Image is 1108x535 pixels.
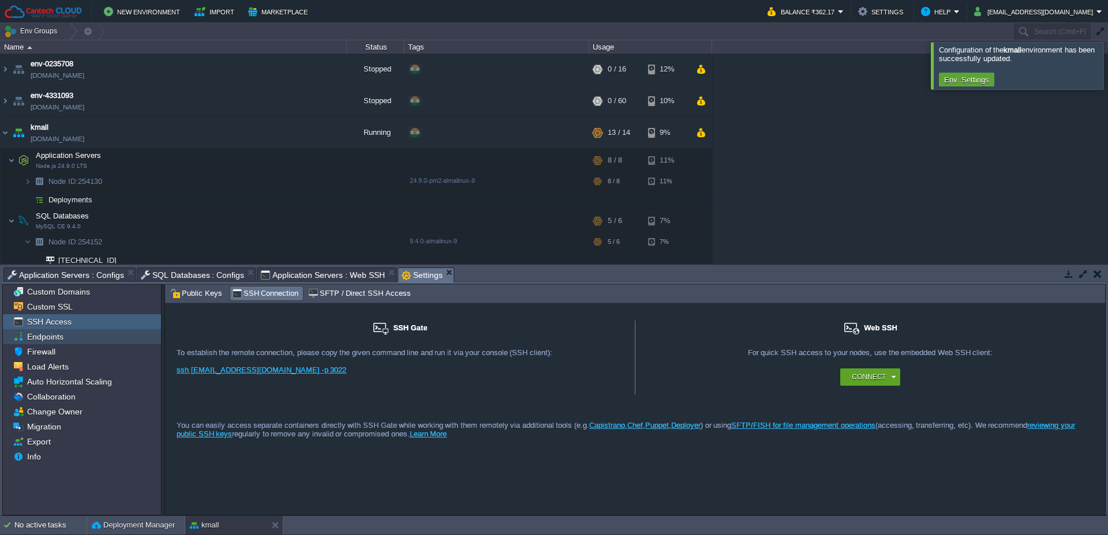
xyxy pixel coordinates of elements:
a: [DOMAIN_NAME] [31,70,84,81]
div: 7% [648,233,686,251]
span: Export [25,436,53,447]
a: Endpoints [25,331,65,342]
span: [TECHNICAL_ID] [57,251,118,269]
span: SFTP / Direct SSH Access [308,287,410,300]
span: SQL Databases : Configs [141,268,245,282]
button: Help [921,5,954,18]
img: AMDAwAAAACH5BAEAAAAALAAAAAABAAEAAAICRAEAOw== [16,209,32,232]
button: Connect [852,371,886,383]
a: Collaboration [25,391,77,402]
span: Application Servers : Web SSH [261,268,385,282]
img: AMDAwAAAACH5BAEAAAAALAAAAAABAAEAAAICRAEAOw== [1,117,10,148]
div: Status [347,40,404,54]
span: Application Servers : Configs [8,268,124,282]
a: SQL DatabasesMySQL CE 9.4.0 [35,212,91,220]
span: Application Servers [35,150,103,160]
span: SSH Gate [393,323,427,332]
button: Settings [858,5,907,18]
a: Learn More [410,429,447,438]
div: Running [347,117,405,148]
img: AMDAwAAAACH5BAEAAAAALAAAAAABAAEAAAICRAEAOw== [8,209,15,232]
div: Usage [590,40,712,54]
span: 254130 [47,176,104,186]
div: 5 / 6 [608,233,620,251]
span: Node ID: [48,238,78,246]
button: [EMAIL_ADDRESS][DOMAIN_NAME] [974,5,1096,18]
a: reviewing your public SSH keys [177,421,1075,438]
div: 0 / 16 [608,54,626,85]
button: Deployment Manager [92,519,175,531]
a: Firewall [25,346,57,357]
div: Stopped [347,54,405,85]
a: Puppet [645,421,669,429]
a: env-4331093 [31,90,73,101]
span: Web SSH [864,323,897,332]
img: AMDAwAAAACH5BAEAAAAALAAAAAABAAEAAAICRAEAOw== [16,149,32,172]
img: AMDAwAAAACH5BAEAAAAALAAAAAABAAEAAAICRAEAOw== [8,149,15,172]
img: AMDAwAAAACH5BAEAAAAALAAAAAABAAEAAAICRAEAOw== [1,85,10,116]
a: Change Owner [25,406,84,417]
a: Migration [25,421,63,432]
img: AMDAwAAAACH5BAEAAAAALAAAAAABAAEAAAICRAEAOw== [10,117,27,148]
a: Custom Domains [25,287,92,297]
a: [DOMAIN_NAME] [31,133,84,145]
div: 8 / 8 [608,149,622,172]
a: Deployer [671,421,701,429]
a: Application ServersNode.js 24.9.0 LTS [35,151,103,160]
img: AMDAwAAAACH5BAEAAAAALAAAAAABAAEAAAICRAEAOw== [24,191,31,209]
a: Deployments [47,195,94,205]
div: Tags [405,40,589,54]
button: Import [194,5,238,18]
a: Load Alerts [25,361,70,372]
span: 9.4.0-almalinux-9 [410,238,457,244]
span: SQL Databases [35,211,91,221]
div: To establish the remote connection, please copy the given command line and run it via your consol... [177,348,623,357]
img: AMDAwAAAACH5BAEAAAAALAAAAAABAAEAAAICRAEAOw== [27,46,32,49]
img: AMDAwAAAACH5BAEAAAAALAAAAAABAAEAAAICRAEAOw== [24,172,31,190]
div: 10% [648,85,686,116]
a: kmall [31,122,48,133]
a: ssh [EMAIL_ADDRESS][DOMAIN_NAME] -p 3022 [177,366,346,374]
span: Settings [402,268,443,282]
a: Node ID:254130 [47,176,104,186]
img: AMDAwAAAACH5BAEAAAAALAAAAAABAAEAAAICRAEAOw== [31,251,38,269]
div: 11% [648,172,686,190]
div: 5 / 6 [608,209,622,232]
span: Node.js 24.9.0 LTS [36,163,87,169]
span: 24.9.0-pm2-almalinux-9 [410,177,475,184]
a: Chef [627,421,643,429]
span: SSH Connection [232,287,299,300]
a: [TECHNICAL_ID] [57,256,118,265]
button: Env Groups [4,23,61,39]
button: Env. Settings [941,74,993,85]
div: 13 / 14 [608,117,630,148]
a: Auto Horizontal Scaling [25,376,114,387]
a: SSH Access [25,317,73,327]
img: AMDAwAAAACH5BAEAAAAALAAAAAABAAEAAAICRAEAOw== [10,85,27,116]
a: Info [25,451,43,462]
div: You can easily access separate containers directly with SSH Gate while working with them remotely... [165,395,1105,442]
span: MySQL CE 9.4.0 [36,223,81,230]
a: env-0235708 [31,58,73,70]
button: kmall [190,519,219,531]
img: AMDAwAAAACH5BAEAAAAALAAAAAABAAEAAAICRAEAOw== [24,233,31,251]
span: Configuration of the environment has been successfully updated. [939,46,1095,63]
b: kmall [1004,46,1021,54]
div: Name [1,40,346,54]
div: 8 / 8 [608,172,620,190]
div: 0 / 60 [608,85,626,116]
button: Marketplace [248,5,311,18]
div: 9% [648,117,686,148]
span: Node ID: [48,177,78,186]
img: AMDAwAAAACH5BAEAAAAALAAAAAABAAEAAAICRAEAOw== [38,251,54,269]
div: No active tasks [14,516,87,534]
img: AMDAwAAAACH5BAEAAAAALAAAAAABAAEAAAICRAEAOw== [10,54,27,85]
